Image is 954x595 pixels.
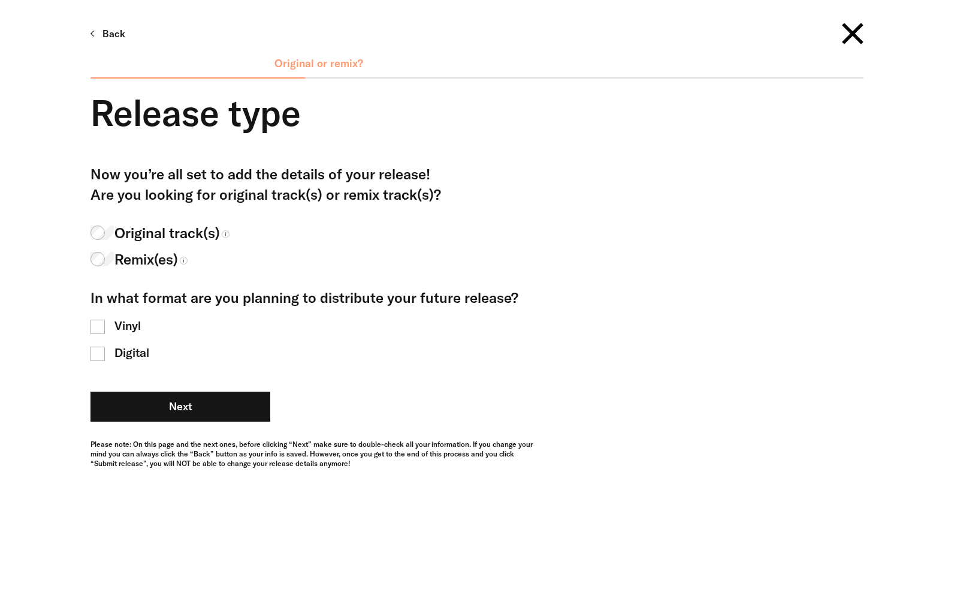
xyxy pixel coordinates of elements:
[114,223,220,243] span: Original track(s)
[114,344,149,362] div: Digital
[114,249,178,269] span: Remix(es)
[90,392,270,422] button: Next
[90,226,114,240] input: Original track(s)
[90,55,864,73] div: Original or remix?
[90,92,534,134] h2: Release type
[90,252,114,266] input: Remix(es)
[114,317,141,335] div: Vinyl
[90,347,105,361] input: Digital
[90,320,105,334] input: Vinyl
[90,287,534,308] h4: In what format are you planning to distribute your future release?
[90,23,125,44] a: Back
[90,164,534,205] h4: Now you’re all set to add the details of your release! Are you looking for original track(s) or r...
[90,440,534,468] div: Please note: On this page and the next ones, before clicking “Next” make sure to double-check all...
